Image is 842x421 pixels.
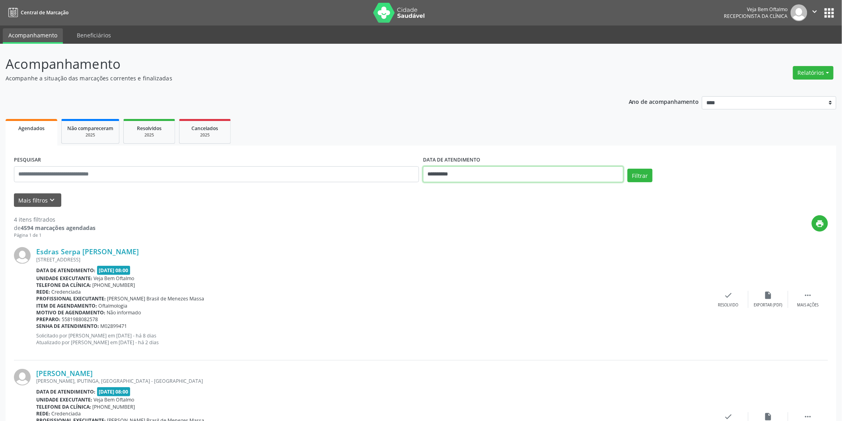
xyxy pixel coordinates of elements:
[6,54,587,74] p: Acompanhamento
[36,323,99,329] b: Senha de atendimento:
[21,224,96,232] strong: 4594 marcações agendadas
[101,323,127,329] span: M02899471
[67,125,113,132] span: Não compareceram
[94,275,134,282] span: Veja Bem Oftalmo
[791,4,807,21] img: img
[48,196,57,205] i: keyboard_arrow_down
[36,302,97,309] b: Item de agendamento:
[36,267,96,274] b: Data de atendimento:
[93,282,135,288] span: [PHONE_NUMBER]
[93,403,135,410] span: [PHONE_NUMBER]
[14,369,31,386] img: img
[36,282,91,288] b: Telefone da clínica:
[764,412,773,421] i: insert_drive_file
[18,125,45,132] span: Agendados
[97,387,131,396] span: [DATE] 08:00
[754,302,783,308] div: Exportar (PDF)
[36,378,709,384] div: [PERSON_NAME], IPUTINGA, [GEOGRAPHIC_DATA] - [GEOGRAPHIC_DATA]
[36,332,709,346] p: Solicitado por [PERSON_NAME] em [DATE] - há 8 dias Atualizado por [PERSON_NAME] em [DATE] - há 2 ...
[423,154,480,166] label: DATA DE ATENDIMENTO
[97,266,131,275] span: [DATE] 08:00
[629,96,699,106] p: Ano de acompanhamento
[99,302,128,309] span: Oftalmologia
[14,193,61,207] button: Mais filtroskeyboard_arrow_down
[14,215,96,224] div: 4 itens filtrados
[36,256,709,263] div: [STREET_ADDRESS]
[807,4,823,21] button: 
[137,125,162,132] span: Resolvidos
[185,132,225,138] div: 2025
[129,132,169,138] div: 2025
[14,224,96,232] div: de
[823,6,836,20] button: apps
[36,396,92,403] b: Unidade executante:
[628,169,653,182] button: Filtrar
[62,316,98,323] span: 5581988082578
[14,154,41,166] label: PESQUISAR
[36,295,106,302] b: Profissional executante:
[36,288,50,295] b: Rede:
[36,388,96,395] b: Data de atendimento:
[36,247,139,256] a: Esdras Serpa [PERSON_NAME]
[192,125,218,132] span: Cancelados
[67,132,113,138] div: 2025
[14,232,96,239] div: Página 1 de 1
[94,396,134,403] span: Veja Bem Oftalmo
[812,215,828,232] button: print
[6,6,68,19] a: Central de Marcação
[724,291,733,300] i: check
[71,28,117,42] a: Beneficiários
[793,66,834,80] button: Relatórios
[816,219,824,228] i: print
[52,410,81,417] span: Credenciada
[718,302,739,308] div: Resolvido
[36,369,93,378] a: [PERSON_NAME]
[36,275,92,282] b: Unidade executante:
[724,13,788,19] span: Recepcionista da clínica
[764,291,773,300] i: insert_drive_file
[52,288,81,295] span: Credenciada
[14,247,31,264] img: img
[797,302,819,308] div: Mais ações
[36,309,105,316] b: Motivo de agendamento:
[724,6,788,13] div: Veja Bem Oftalmo
[21,9,68,16] span: Central de Marcação
[107,309,141,316] span: Não informado
[36,403,91,410] b: Telefone da clínica:
[804,412,813,421] i: 
[6,74,587,82] p: Acompanhe a situação das marcações correntes e finalizadas
[107,295,205,302] span: [PERSON_NAME] Brasil de Menezes Massa
[3,28,63,44] a: Acompanhamento
[36,316,60,323] b: Preparo:
[811,7,819,16] i: 
[804,291,813,300] i: 
[36,410,50,417] b: Rede:
[724,412,733,421] i: check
